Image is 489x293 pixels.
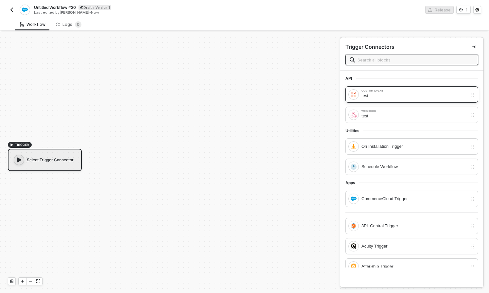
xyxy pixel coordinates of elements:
span: Untitled Workflow #20 [34,5,76,10]
img: search [350,57,355,62]
button: back [8,6,16,14]
div: On Installation Trigger [361,143,468,150]
img: integration-icon [351,243,357,249]
div: Webhook [361,110,468,112]
div: 1 [466,7,468,13]
div: Acuity Trigger [361,243,468,250]
img: drag [470,144,475,149]
div: Schedule Workflow [361,163,468,170]
input: Search all blocks [358,56,474,63]
span: icon-edit [80,6,83,9]
img: integration-icon [351,164,357,170]
span: icon-play [21,279,25,283]
img: drag [470,164,475,170]
button: 1 [456,6,471,14]
span: icon-expand [36,279,40,283]
img: drag [470,224,475,229]
div: 3PL Central Trigger [361,222,468,230]
span: Apps [345,180,359,185]
img: integration-icon [351,144,357,149]
img: integration-icon [351,112,357,118]
div: test [361,112,468,120]
img: drag [470,264,475,269]
img: back [9,7,14,12]
span: [PERSON_NAME] [60,10,89,15]
span: icon-play [16,157,23,163]
img: integration-icon [351,223,357,229]
div: Custom Event [361,90,468,92]
img: drag [470,92,475,97]
img: drag [470,197,475,202]
img: integration-icon [351,92,357,97]
span: icon-play [10,143,14,147]
span: icon-versioning [459,8,463,12]
sup: 0 [75,21,81,28]
img: drag [470,244,475,249]
span: icon-settings [475,8,479,12]
div: Workflow [20,22,45,27]
img: integration-icon [351,196,357,202]
span: icon-collapse-right [472,45,476,49]
div: AfterShip Trigger [361,263,468,270]
div: Select Trigger Connector [8,149,82,171]
div: CommerceCloud Trigger [361,195,468,202]
div: Trigger Connectors [345,43,394,50]
span: icon-minus [28,279,32,283]
button: Release [425,6,454,14]
img: integration-icon [22,7,27,13]
img: integration-icon [351,264,357,269]
span: TRIGGER [15,142,29,147]
img: drag [470,112,475,118]
span: API [345,76,356,81]
div: Draft • Version 1 [79,5,111,10]
span: Utilities [345,128,363,133]
div: test [361,92,468,99]
div: Last edited by - Now [34,10,244,15]
div: Logs [56,21,81,28]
